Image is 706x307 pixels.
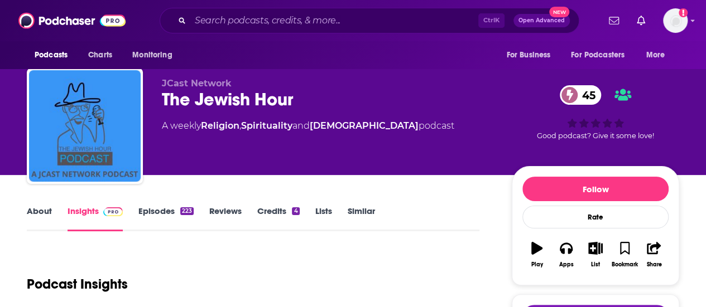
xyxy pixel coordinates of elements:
[522,235,551,275] button: Play
[27,45,82,66] button: open menu
[531,261,543,268] div: Play
[180,207,194,215] div: 223
[88,47,112,63] span: Charts
[549,7,569,17] span: New
[138,206,194,231] a: Episodes223
[27,276,128,293] h1: Podcast Insights
[209,206,242,231] a: Reviews
[478,13,505,28] span: Ctrl K
[663,8,688,33] button: Show profile menu
[560,85,601,105] a: 45
[610,235,639,275] button: Bookmark
[81,45,119,66] a: Charts
[646,261,661,268] div: Share
[522,177,669,201] button: Follow
[591,261,600,268] div: List
[638,45,679,66] button: open menu
[640,235,669,275] button: Share
[257,206,299,231] a: Credits4
[132,47,172,63] span: Monitoring
[559,261,574,268] div: Apps
[663,8,688,33] img: User Profile
[160,8,579,33] div: Search podcasts, credits, & more...
[498,45,564,66] button: open menu
[522,206,669,228] div: Rate
[35,47,68,63] span: Podcasts
[124,45,186,66] button: open menu
[646,47,665,63] span: More
[239,120,241,131] span: ,
[564,45,641,66] button: open menu
[292,120,310,131] span: and
[571,85,601,105] span: 45
[29,70,141,182] img: The Jewish Hour
[310,120,419,131] a: [DEMOGRAPHIC_DATA]
[292,207,299,215] div: 4
[103,207,123,216] img: Podchaser Pro
[604,11,623,30] a: Show notifications dropdown
[513,14,570,27] button: Open AdvancedNew
[571,47,625,63] span: For Podcasters
[679,8,688,17] svg: Add a profile image
[632,11,650,30] a: Show notifications dropdown
[518,18,565,23] span: Open Advanced
[348,206,375,231] a: Similar
[241,120,292,131] a: Spirituality
[162,78,232,89] span: JCast Network
[201,120,239,131] a: Religion
[506,47,550,63] span: For Business
[551,235,580,275] button: Apps
[18,10,126,31] img: Podchaser - Follow, Share and Rate Podcasts
[512,78,679,147] div: 45Good podcast? Give it some love!
[68,206,123,231] a: InsightsPodchaser Pro
[537,131,654,140] span: Good podcast? Give it some love!
[315,206,332,231] a: Lists
[581,235,610,275] button: List
[663,8,688,33] span: Logged in as LBraverman
[612,261,638,268] div: Bookmark
[27,206,52,231] a: About
[190,12,478,30] input: Search podcasts, credits, & more...
[162,119,454,133] div: A weekly podcast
